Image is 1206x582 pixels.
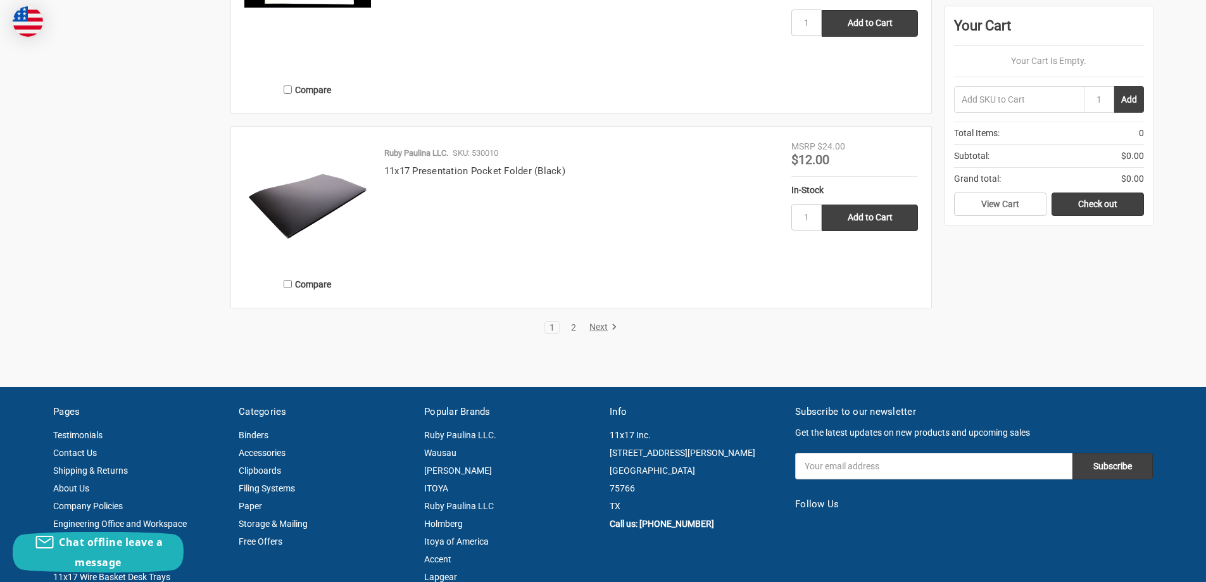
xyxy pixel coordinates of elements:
a: 11x17 Presentation Pocket Folder (Black) [384,165,565,177]
h5: Info [610,405,782,419]
a: Accessories [239,448,286,458]
a: Filing Systems [239,483,295,493]
input: Add SKU to Cart [954,86,1084,113]
span: Chat offline leave a message [59,535,163,569]
a: [PERSON_NAME] [424,465,492,476]
a: Paper [239,501,262,511]
a: 1 [545,323,559,332]
a: About Us [53,483,89,493]
span: Total Items: [954,127,1000,140]
span: $12.00 [791,152,829,167]
a: Check out [1052,193,1144,217]
p: SKU: 530010 [453,147,498,160]
a: 2 [567,323,581,332]
span: $24.00 [817,141,845,151]
input: Add to Cart [822,10,918,37]
div: Your Cart [954,15,1144,46]
a: Itoya of America [424,536,489,547]
address: 11x17 Inc. [STREET_ADDRESS][PERSON_NAME] [GEOGRAPHIC_DATA] 75766 TX [610,426,782,515]
label: Compare [244,274,371,294]
a: Company Policies [53,501,123,511]
a: Wausau [424,448,456,458]
a: Next [585,322,617,333]
input: Subscribe [1072,453,1153,479]
a: Contact Us [53,448,97,458]
input: Compare [284,280,292,288]
a: Lapgear [424,572,457,582]
a: Clipboards [239,465,281,476]
p: Get the latest updates on new products and upcoming sales [795,426,1153,440]
span: $0.00 [1121,172,1144,186]
p: Your Cart Is Empty. [954,54,1144,68]
img: duty and tax information for United States [13,6,43,37]
h5: Popular Brands [424,405,596,419]
a: Ruby Paulina LLC [424,501,494,511]
a: View Cart [954,193,1046,217]
a: Holmberg [424,519,463,529]
input: Your email address [795,453,1072,479]
input: Compare [284,85,292,94]
a: Engineering Office and Workspace Information Magazine [53,519,187,547]
label: Compare [244,79,371,100]
div: In-Stock [791,184,918,197]
h5: Pages [53,405,225,419]
span: $0.00 [1121,149,1144,163]
a: Free Offers [239,536,282,547]
span: Subtotal: [954,149,989,163]
a: 11x17 Wire Basket Desk Trays [53,572,170,582]
p: Ruby Paulina LLC. [384,147,448,160]
a: Testimonials [53,430,103,440]
img: 11x17 Presentation Pocket Folder (Black) [244,140,371,267]
a: Call us: [PHONE_NUMBER] [610,519,714,529]
a: Shipping & Returns [53,465,128,476]
a: ITOYA [424,483,448,493]
input: Add to Cart [822,205,918,231]
a: Binders [239,430,268,440]
h5: Subscribe to our newsletter [795,405,1153,419]
h5: Categories [239,405,411,419]
button: Add [1114,86,1144,113]
h5: Follow Us [795,497,1153,512]
a: Accent [424,554,451,564]
a: Storage & Mailing [239,519,308,529]
a: Ruby Paulina LLC. [424,430,496,440]
button: Chat offline leave a message [13,532,184,573]
div: MSRP [791,140,815,153]
span: Grand total: [954,172,1001,186]
span: 0 [1139,127,1144,140]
